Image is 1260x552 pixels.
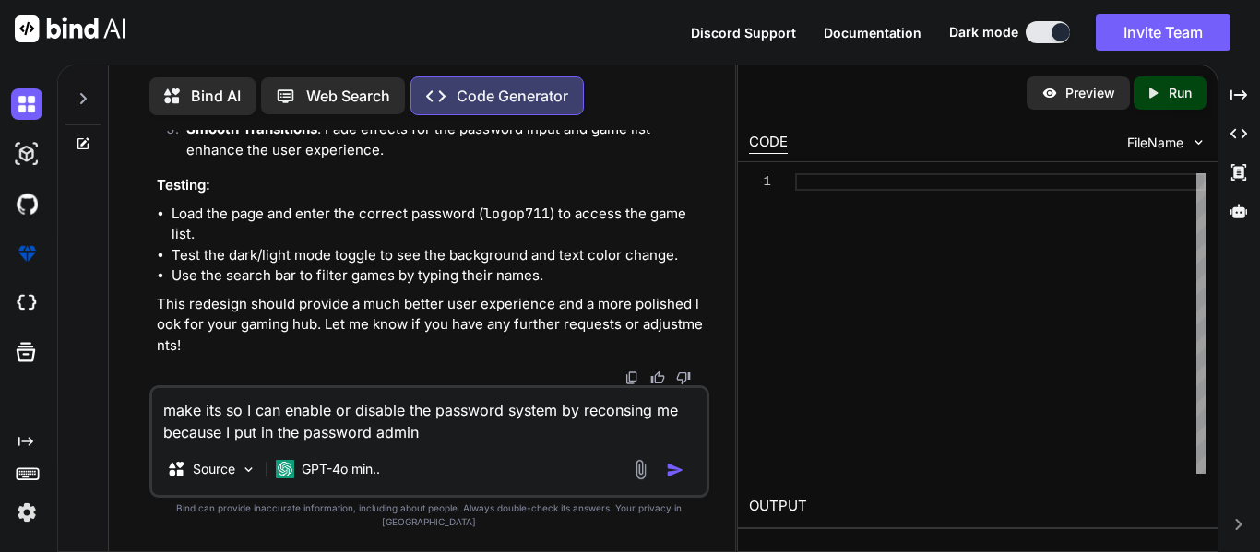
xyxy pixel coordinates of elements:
img: Bind AI [15,15,125,42]
img: settings [11,497,42,528]
button: Documentation [824,23,921,42]
button: Discord Support [691,23,796,42]
li: : Fade effects for the password input and game list enhance the user experience. [172,119,706,160]
img: preview [1041,85,1058,101]
p: Code Generator [457,85,568,107]
p: Preview [1065,84,1115,102]
img: icon [666,461,684,479]
h3: Testing: [157,175,706,196]
img: Pick Models [241,462,256,477]
li: Test the dark/light mode toggle to see the background and text color change. [172,245,706,266]
img: GPT-4o mini [276,460,294,478]
img: attachment [630,459,651,480]
img: darkAi-studio [11,138,42,170]
span: Documentation [824,25,921,41]
span: Discord Support [691,25,796,41]
p: Source [193,460,235,478]
img: cloudideIcon [11,288,42,319]
span: Dark mode [949,23,1018,41]
p: GPT-4o min.. [302,460,380,478]
button: Invite Team [1096,14,1230,51]
code: logop711 [483,205,550,223]
p: Bind can provide inaccurate information, including about people. Always double-check its answers.... [149,501,709,529]
p: Run [1169,84,1192,102]
h2: OUTPUT [738,485,1218,528]
p: Web Search [306,85,390,107]
img: githubDark [11,188,42,219]
li: Load the page and enter the correct password ( ) to access the game list. [172,204,706,245]
img: darkChat [11,88,42,120]
img: copy [624,370,639,385]
div: 1 [749,173,771,191]
img: premium [11,238,42,269]
p: This redesign should provide a much better user experience and a more polished look for your gami... [157,294,706,357]
span: FileName [1127,134,1183,152]
img: like [650,370,665,385]
img: chevron down [1191,135,1207,150]
p: Bind AI [191,85,241,107]
img: dislike [676,370,691,385]
div: CODE [749,132,788,154]
textarea: make its so I can enable or disable the password system by reconsing me because I put in the pass... [152,388,707,443]
li: Use the search bar to filter games by typing their names. [172,265,706,287]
